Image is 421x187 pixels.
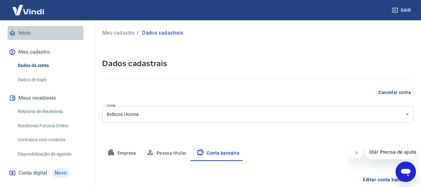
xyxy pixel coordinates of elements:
[18,169,47,177] span: Conta digital
[102,146,141,161] button: Empresa
[8,91,87,105] button: Meus recebíveis
[365,145,416,159] iframe: Mensagem da empresa
[8,0,49,20] img: Vindi
[396,162,416,182] iframe: Botão para abrir a janela de mensagens
[141,146,192,161] button: Pessoa titular
[8,45,87,59] button: Meu cadastro
[102,58,413,69] h5: Dados cadastrais
[391,4,413,16] button: Sair
[8,165,87,181] a: Conta digitalNovo
[15,119,87,132] a: Recebíveis Futuros Online
[350,146,363,159] iframe: Fechar mensagem
[15,148,87,161] a: Disponibilização de agenda
[52,168,70,178] span: Novo
[15,59,87,72] a: Dados da conta
[191,146,244,161] button: Conta bancária
[102,106,413,123] div: Bellezza i Aroma
[8,26,87,40] a: Início
[102,29,135,37] a: Meu cadastro
[15,73,87,86] a: Dados de login
[15,105,87,118] a: Relatório de Recebíveis
[137,29,139,37] p: /
[142,29,183,37] p: Dados cadastrais
[15,133,87,146] a: Contratos com credores
[360,174,413,186] button: Editar conta bancária
[107,103,116,108] label: Conta
[376,87,413,98] button: Cancelar conta
[4,4,53,10] span: Olá! Precisa de ajuda?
